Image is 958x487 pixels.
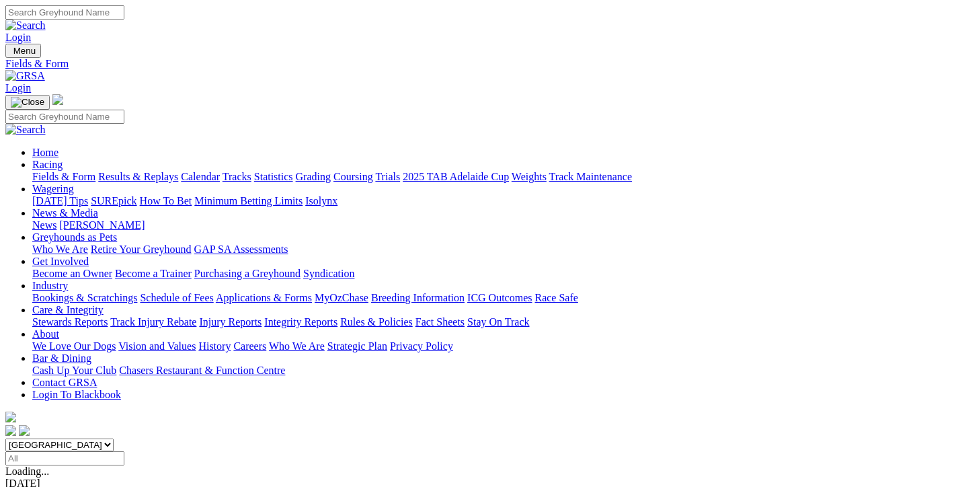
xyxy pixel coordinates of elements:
[119,365,285,376] a: Chasers Restaurant & Function Centre
[5,70,45,82] img: GRSA
[5,412,16,422] img: logo-grsa-white.png
[5,44,41,58] button: Toggle navigation
[5,465,49,477] span: Loading...
[5,20,46,32] img: Search
[269,340,325,352] a: Who We Are
[315,292,368,303] a: MyOzChase
[233,340,266,352] a: Careers
[254,171,293,182] a: Statistics
[118,340,196,352] a: Vision and Values
[52,94,63,105] img: logo-grsa-white.png
[32,365,953,377] div: Bar & Dining
[198,340,231,352] a: History
[264,316,337,328] a: Integrity Reports
[32,195,88,207] a: [DATE] Tips
[32,365,116,376] a: Cash Up Your Club
[5,110,124,124] input: Search
[216,292,312,303] a: Applications & Forms
[32,219,953,231] div: News & Media
[32,292,953,304] div: Industry
[32,316,953,328] div: Care & Integrity
[5,32,31,43] a: Login
[32,340,953,352] div: About
[59,219,145,231] a: [PERSON_NAME]
[13,46,36,56] span: Menu
[32,207,98,219] a: News & Media
[32,389,121,400] a: Login To Blackbook
[91,195,136,207] a: SUREpick
[32,171,953,183] div: Racing
[549,171,632,182] a: Track Maintenance
[32,171,95,182] a: Fields & Form
[5,124,46,136] img: Search
[32,316,108,328] a: Stewards Reports
[327,340,387,352] a: Strategic Plan
[32,183,74,194] a: Wagering
[467,316,529,328] a: Stay On Track
[375,171,400,182] a: Trials
[32,268,112,279] a: Become an Owner
[91,243,192,255] a: Retire Your Greyhound
[5,95,50,110] button: Toggle navigation
[181,171,220,182] a: Calendar
[32,256,89,267] a: Get Involved
[5,82,31,93] a: Login
[32,377,97,388] a: Contact GRSA
[32,280,68,291] a: Industry
[19,425,30,436] img: twitter.svg
[5,58,953,70] a: Fields & Form
[32,328,59,340] a: About
[5,425,16,436] img: facebook.svg
[467,292,532,303] a: ICG Outcomes
[140,195,192,207] a: How To Bet
[512,171,547,182] a: Weights
[305,195,337,207] a: Isolynx
[390,340,453,352] a: Privacy Policy
[32,292,137,303] a: Bookings & Scratchings
[194,243,288,255] a: GAP SA Assessments
[32,195,953,207] div: Wagering
[194,268,301,279] a: Purchasing a Greyhound
[32,243,88,255] a: Who We Are
[11,97,44,108] img: Close
[115,268,192,279] a: Become a Trainer
[140,292,213,303] a: Schedule of Fees
[32,340,116,352] a: We Love Our Dogs
[333,171,373,182] a: Coursing
[5,5,124,20] input: Search
[415,316,465,328] a: Fact Sheets
[32,304,104,315] a: Care & Integrity
[223,171,251,182] a: Tracks
[110,316,196,328] a: Track Injury Rebate
[199,316,262,328] a: Injury Reports
[32,243,953,256] div: Greyhounds as Pets
[98,171,178,182] a: Results & Replays
[371,292,465,303] a: Breeding Information
[303,268,354,279] a: Syndication
[32,352,91,364] a: Bar & Dining
[340,316,413,328] a: Rules & Policies
[32,268,953,280] div: Get Involved
[32,147,58,158] a: Home
[194,195,303,207] a: Minimum Betting Limits
[403,171,509,182] a: 2025 TAB Adelaide Cup
[5,451,124,465] input: Select date
[534,292,577,303] a: Race Safe
[32,231,117,243] a: Greyhounds as Pets
[296,171,331,182] a: Grading
[32,219,56,231] a: News
[32,159,63,170] a: Racing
